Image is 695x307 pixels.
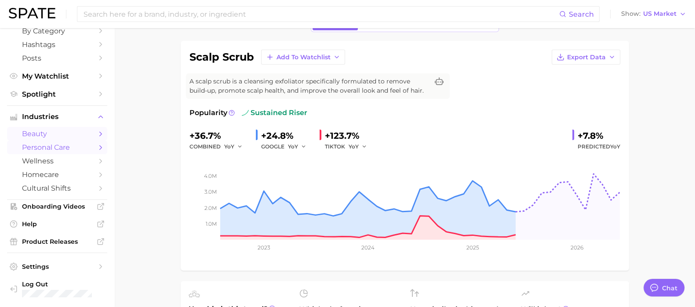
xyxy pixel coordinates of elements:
[22,170,92,179] span: homecare
[7,141,107,154] a: personal care
[567,54,606,61] span: Export Data
[22,184,92,192] span: cultural shifts
[189,141,249,152] div: combined
[189,77,429,95] span: A scalp scrub is a cleansing exfoliator specifically formulated to remove build-up, promote scalp...
[261,129,313,143] div: +24.8%
[22,202,92,210] span: Onboarding Videos
[7,181,107,195] a: cultural shifts
[610,143,620,150] span: YoY
[189,108,227,118] span: Popularity
[22,27,92,35] span: by Category
[288,143,298,150] span: YoY
[466,244,479,251] tspan: 2025
[7,168,107,181] a: homecare
[7,87,107,101] a: Spotlight
[7,24,107,38] a: by Category
[349,143,359,150] span: YoY
[621,11,640,16] span: Show
[242,109,249,116] img: sustained riser
[22,280,100,288] span: Log Out
[325,141,373,152] div: TIKTOK
[7,51,107,65] a: Posts
[7,260,107,273] a: Settings
[7,217,107,231] a: Help
[22,90,92,98] span: Spotlight
[349,141,368,152] button: YoY
[571,244,583,251] tspan: 2026
[22,130,92,138] span: beauty
[9,8,55,18] img: SPATE
[7,235,107,248] a: Product Releases
[277,54,331,61] span: Add to Watchlist
[578,129,620,143] div: +7.8%
[7,200,107,213] a: Onboarding Videos
[7,278,107,300] a: Log out. Currently logged in with e-mail hicks.ll@pg.com.
[22,54,92,62] span: Posts
[619,8,688,20] button: ShowUS Market
[224,141,243,152] button: YoY
[288,141,307,152] button: YoY
[325,129,373,143] div: +123.7%
[22,72,92,80] span: My Watchlist
[261,141,313,152] div: GOOGLE
[22,238,92,246] span: Product Releases
[7,38,107,51] a: Hashtags
[22,220,92,228] span: Help
[22,157,92,165] span: wellness
[643,11,677,16] span: US Market
[578,141,620,152] span: Predicted
[22,40,92,49] span: Hashtags
[361,244,375,251] tspan: 2024
[7,127,107,141] a: beauty
[7,154,107,168] a: wellness
[7,110,107,123] button: Industries
[189,52,254,62] h1: scalp scrub
[569,10,594,18] span: Search
[22,113,92,121] span: Industries
[22,263,92,271] span: Settings
[552,50,620,65] button: Export Data
[261,50,345,65] button: Add to Watchlist
[189,129,249,143] div: +36.7%
[7,69,107,83] a: My Watchlist
[242,108,307,118] span: sustained riser
[224,143,234,150] span: YoY
[257,244,270,251] tspan: 2023
[83,7,559,22] input: Search here for a brand, industry, or ingredient
[22,143,92,152] span: personal care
